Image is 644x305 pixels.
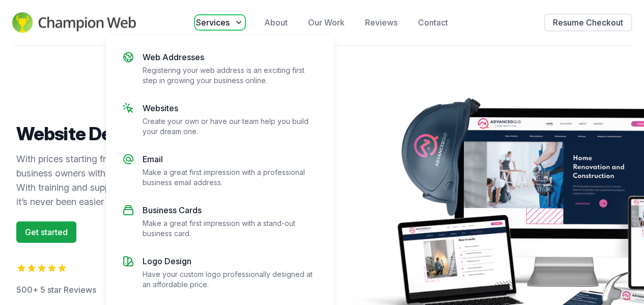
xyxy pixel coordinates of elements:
button: Resume Checkout [544,14,632,31]
p: Business Cards [143,204,318,216]
a: Email Make a great first impression with a professional business email address. [116,147,324,194]
p: Email [143,153,318,165]
a: Reviews [365,16,398,29]
a: Contact [418,16,448,29]
a: Logo Design Have your custom logo professionally designed at an affordable price. [116,249,324,296]
p: Logo Design [143,255,318,267]
p: Create your own or have our team help you build your dream one. [143,116,318,137]
button: Services [196,16,244,29]
a: Websites Create your own or have our team help you build your dream one. [116,96,324,143]
p: Have your custom logo professionally designed at an affordable price. [143,269,318,290]
span: Services [196,16,230,29]
img: Champion Web [12,12,136,33]
a: Our Work [308,16,345,29]
p: With prices starting from only $29 per month, we provide small business owners with high performi... [16,152,298,209]
h2: Website Design [16,123,298,144]
p: Web Addresses [143,51,318,63]
p: Make a great first impression with a professional business email address. [143,167,318,188]
p: Registering your web address is an exciting first step in growing your business online. [143,65,318,86]
a: Web Addresses Registering your web address is an exciting first step in growing your business onl... [116,45,324,92]
a: Business Cards Make a great first impression with a stand-out business card. [116,198,324,245]
a: About [264,16,288,29]
a: Get started [16,221,76,243]
p: Make a great first impression with a stand-out business card. [143,218,318,239]
span: 500+ 5 star Reviews [16,285,96,295]
p: Websites [143,102,318,114]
